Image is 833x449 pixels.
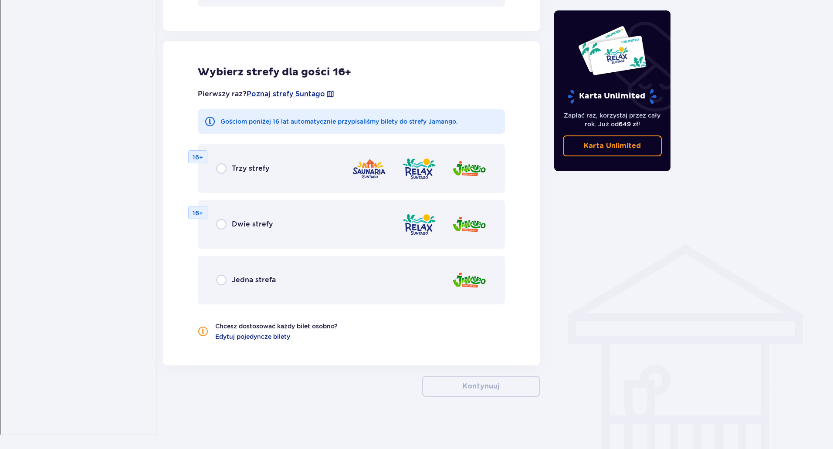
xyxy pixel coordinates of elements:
[232,219,273,229] span: Dwie strefy
[215,332,290,341] a: Edytuj pojedyncze bilety
[452,268,487,293] img: Jamango
[352,156,386,181] img: Saunaria
[215,322,338,331] p: Chcesz dostosować każdy bilet osobno?
[220,117,458,126] p: Gościom poniżej 16 lat automatycznie przypisaliśmy bilety do strefy Jamango.
[563,135,662,156] a: Karta Unlimited
[563,111,662,128] p: Zapłać raz, korzystaj przez cały rok. Już od !
[402,212,437,237] img: Relax
[198,66,505,79] h2: Wybierz strefy dla gości 16+
[578,25,647,76] img: Dwie karty całoroczne do Suntago z napisem 'UNLIMITED RELAX', na białym tle z tropikalnymi liśćmi...
[193,153,203,162] p: 16+
[232,275,276,285] span: Jedna strefa
[584,141,641,151] p: Karta Unlimited
[422,376,540,397] button: Kontynuuj
[452,212,487,237] img: Jamango
[247,89,325,99] a: Poznaj strefy Suntago
[193,209,203,217] p: 16+
[232,164,269,173] span: Trzy strefy
[567,89,657,104] p: Karta Unlimited
[452,156,487,181] img: Jamango
[402,156,437,181] img: Relax
[619,121,638,128] span: 649 zł
[463,381,499,391] p: Kontynuuj
[198,89,335,99] p: Pierwszy raz?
